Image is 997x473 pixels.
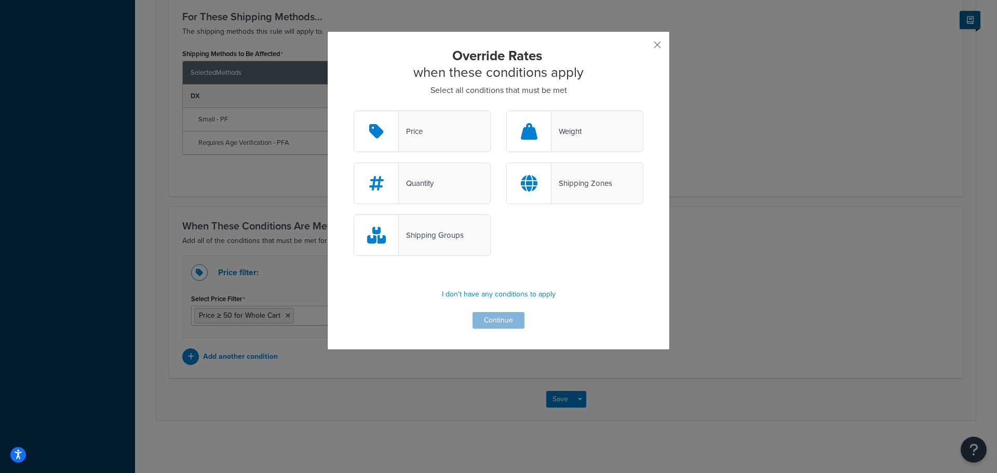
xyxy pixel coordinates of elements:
div: Quantity [399,176,434,191]
div: Price [399,124,423,139]
div: Shipping Groups [399,228,464,242]
div: Weight [551,124,582,139]
p: I don't have any conditions to apply [354,287,643,302]
p: Select all conditions that must be met [354,83,643,98]
h2: when these conditions apply [354,47,643,80]
strong: Override Rates [452,46,542,65]
div: Shipping Zones [551,176,612,191]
